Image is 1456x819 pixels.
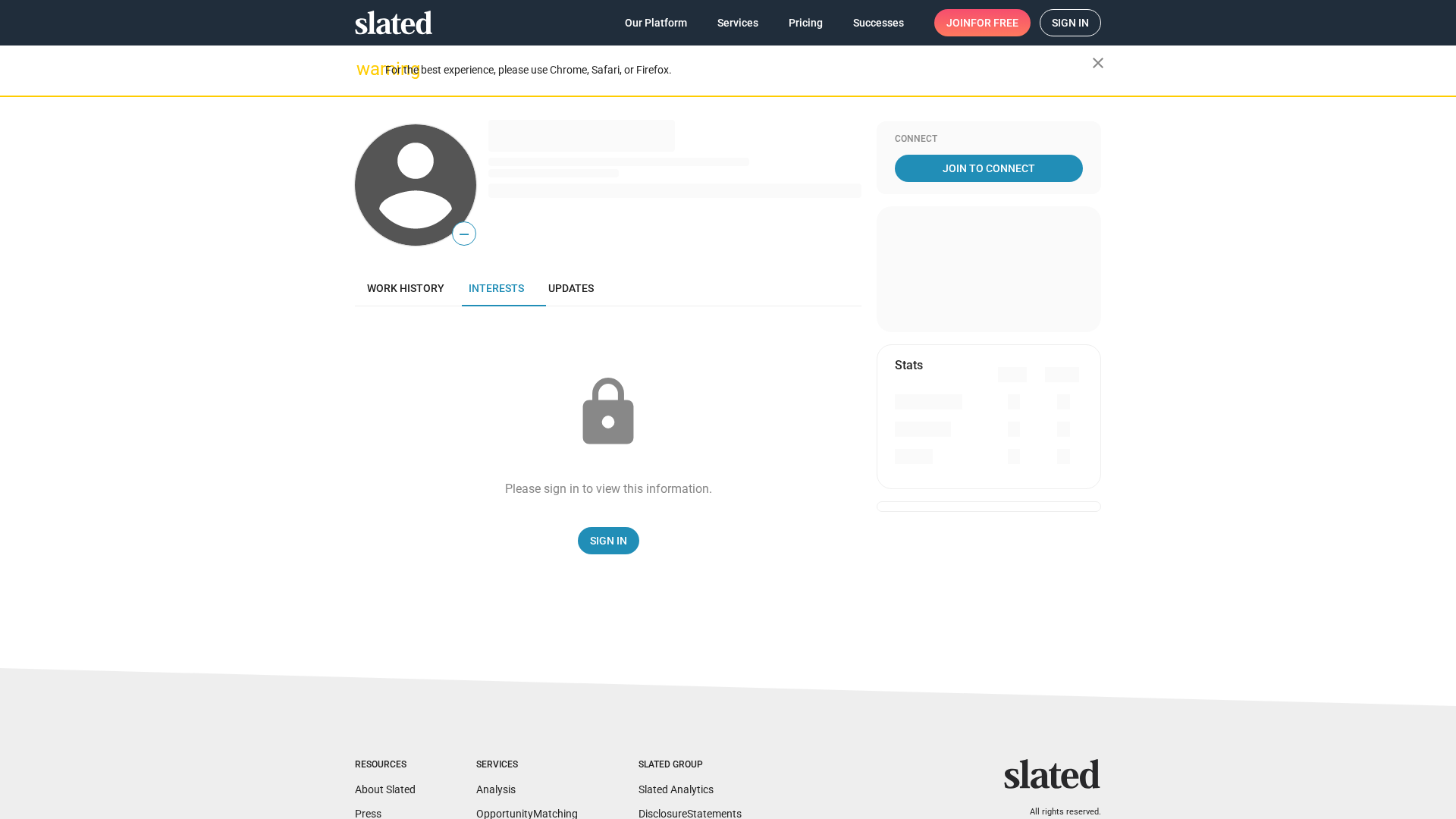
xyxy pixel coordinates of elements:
[789,9,823,36] span: Pricing
[1040,9,1101,36] a: Sign in
[639,759,742,771] div: Slated Group
[1089,54,1107,72] mat-icon: close
[578,527,639,554] a: Sign In
[453,224,475,244] span: —
[613,9,699,36] a: Our Platform
[777,9,835,36] a: Pricing
[457,270,536,306] a: Interests
[385,60,1092,80] div: For the best experience, please use Chrome, Safari, or Firefox.
[705,9,770,36] a: Services
[971,9,1018,36] span: for free
[355,759,416,771] div: Resources
[469,282,524,294] span: Interests
[355,270,457,306] a: Work history
[548,282,594,294] span: Updates
[895,357,923,373] mat-card-title: Stats
[570,375,646,450] mat-icon: lock
[367,282,444,294] span: Work history
[355,783,416,795] a: About Slated
[356,60,375,78] mat-icon: warning
[895,133,1083,146] div: Connect
[625,9,687,36] span: Our Platform
[841,9,916,36] a: Successes
[853,9,904,36] span: Successes
[895,155,1083,182] a: Join To Connect
[476,783,516,795] a: Analysis
[898,155,1080,182] span: Join To Connect
[946,9,1018,36] span: Join
[717,9,758,36] span: Services
[536,270,606,306] a: Updates
[639,783,714,795] a: Slated Analytics
[1052,10,1089,36] span: Sign in
[476,759,578,771] div: Services
[590,527,627,554] span: Sign In
[505,481,712,497] div: Please sign in to view this information.
[934,9,1031,36] a: Joinfor free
